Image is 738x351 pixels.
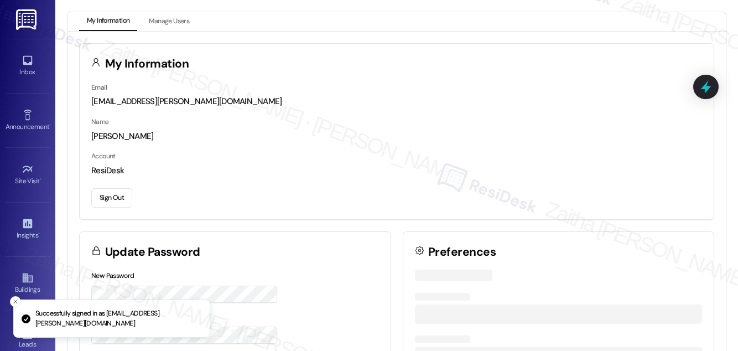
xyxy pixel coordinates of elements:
h3: Preferences [428,246,496,258]
span: • [38,230,40,238]
h3: My Information [105,58,189,70]
button: Close toast [10,296,21,307]
div: [EMAIL_ADDRESS][PERSON_NAME][DOMAIN_NAME] [91,96,702,107]
p: Successfully signed in as [EMAIL_ADDRESS][PERSON_NAME][DOMAIN_NAME] [35,309,201,328]
label: New Password [91,271,134,280]
img: ResiDesk Logo [16,9,39,30]
div: [PERSON_NAME] [91,131,702,142]
a: Insights • [6,214,50,244]
label: Email [91,83,107,92]
button: Manage Users [141,12,197,31]
a: Site Visit • [6,160,50,190]
button: My Information [79,12,137,31]
span: • [49,121,51,129]
a: Buildings [6,269,50,298]
a: Inbox [6,51,50,81]
h3: Update Password [105,246,200,258]
div: ResiDesk [91,165,702,177]
button: Sign Out [91,188,132,208]
span: • [40,175,41,183]
label: Account [91,152,116,161]
label: Name [91,117,109,126]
